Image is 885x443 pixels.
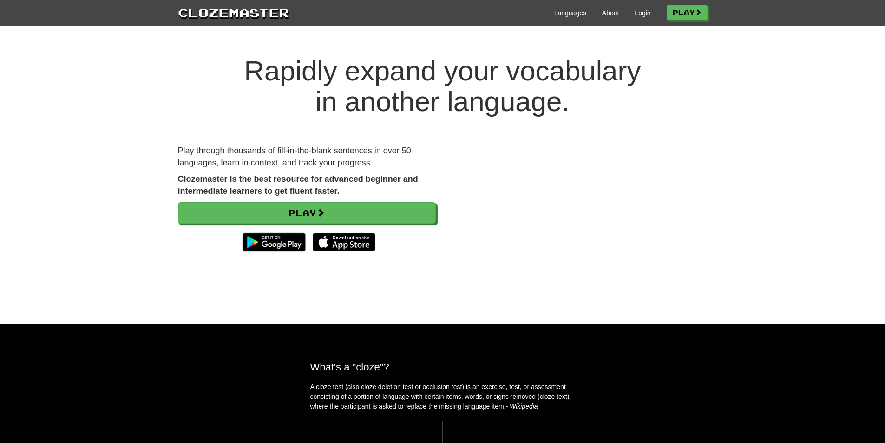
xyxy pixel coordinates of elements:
h2: What's a "cloze"? [310,361,575,373]
p: Play through thousands of fill-in-the-blank sentences in over 50 languages, learn in context, and... [178,145,436,169]
a: About [602,8,619,18]
img: Get it on Google Play [238,228,310,256]
a: Play [667,5,708,20]
a: Languages [554,8,586,18]
a: Login [635,8,650,18]
a: Play [178,202,436,224]
p: A cloze test (also cloze deletion test or occlusion test) is an exercise, test, or assessment con... [310,382,575,411]
img: Download_on_the_App_Store_Badge_US-UK_135x40-25178aeef6eb6b83b96f5f2d004eda3bffbb37122de64afbaef7... [313,233,375,251]
a: Clozemaster [178,4,289,21]
strong: Clozemaster is the best resource for advanced beginner and intermediate learners to get fluent fa... [178,174,418,196]
em: - Wikipedia [506,403,538,410]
